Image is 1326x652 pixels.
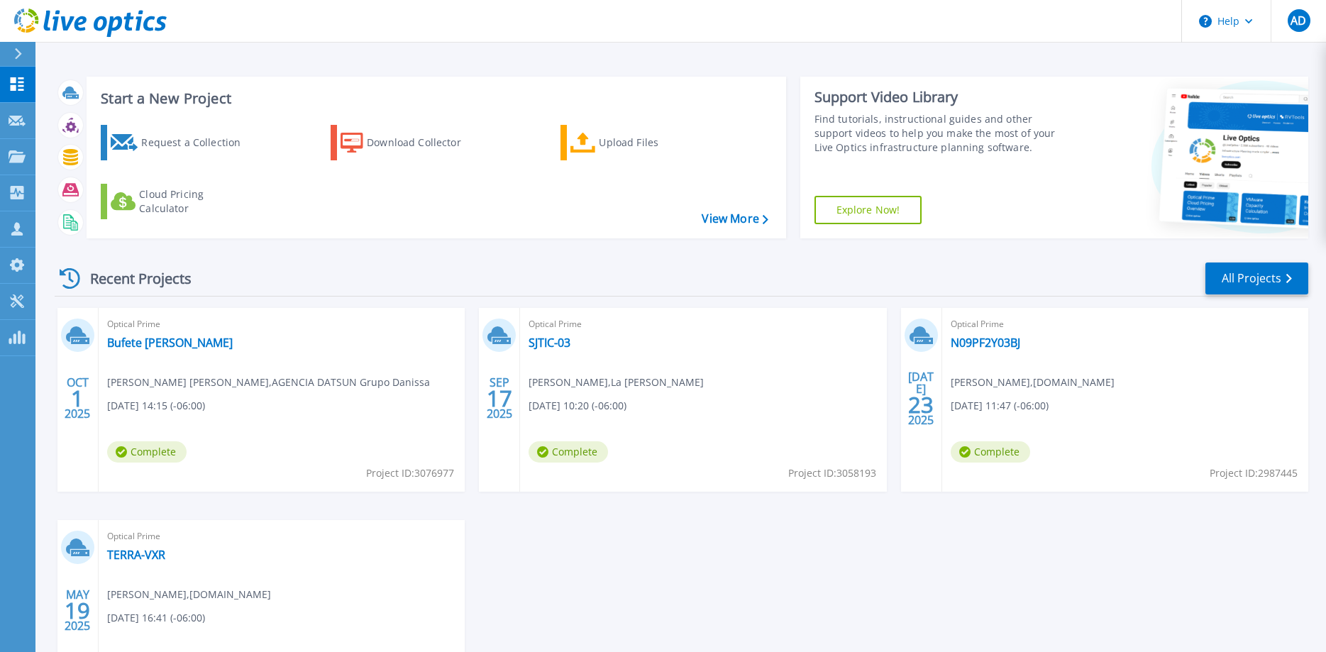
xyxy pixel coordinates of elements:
a: Bufete [PERSON_NAME] [107,336,233,350]
a: Upload Files [560,125,719,160]
span: [PERSON_NAME] , [DOMAIN_NAME] [107,587,271,602]
span: Optical Prime [107,529,456,544]
span: 19 [65,604,90,617]
a: Request a Collection [101,125,259,160]
a: Explore Now! [814,196,922,224]
div: MAY 2025 [64,585,91,636]
div: SEP 2025 [486,372,513,424]
span: [DATE] 14:15 (-06:00) [107,398,205,414]
span: Complete [951,441,1030,463]
div: Find tutorials, instructional guides and other support videos to help you make the most of your L... [814,112,1073,155]
span: Project ID: 2987445 [1210,465,1298,481]
span: Complete [107,441,187,463]
span: Optical Prime [107,316,456,332]
div: [DATE] 2025 [907,372,934,424]
h3: Start a New Project [101,91,768,106]
a: TERRA-VXR [107,548,165,562]
span: [DATE] 16:41 (-06:00) [107,610,205,626]
span: [DATE] 11:47 (-06:00) [951,398,1049,414]
span: AD [1291,15,1306,26]
a: View More [702,212,768,226]
span: Optical Prime [951,316,1300,332]
div: Cloud Pricing Calculator [139,187,253,216]
a: All Projects [1205,263,1308,294]
span: Project ID: 3058193 [788,465,876,481]
a: SJTIC-03 [529,336,570,350]
span: Project ID: 3076977 [366,465,454,481]
span: [PERSON_NAME] [PERSON_NAME] , AGENCIA DATSUN Grupo Danissa [107,375,430,390]
a: Cloud Pricing Calculator [101,184,259,219]
div: Request a Collection [141,128,255,157]
span: [PERSON_NAME] , [DOMAIN_NAME] [951,375,1115,390]
div: Upload Files [599,128,712,157]
span: 1 [71,392,84,404]
span: [PERSON_NAME] , La [PERSON_NAME] [529,375,704,390]
span: Optical Prime [529,316,878,332]
span: [DATE] 10:20 (-06:00) [529,398,626,414]
div: Support Video Library [814,88,1073,106]
a: Download Collector [331,125,489,160]
span: 23 [908,399,934,411]
span: Complete [529,441,608,463]
div: OCT 2025 [64,372,91,424]
div: Download Collector [367,128,480,157]
div: Recent Projects [55,261,211,296]
a: N09PF2Y03BJ [951,336,1020,350]
span: 17 [487,392,512,404]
